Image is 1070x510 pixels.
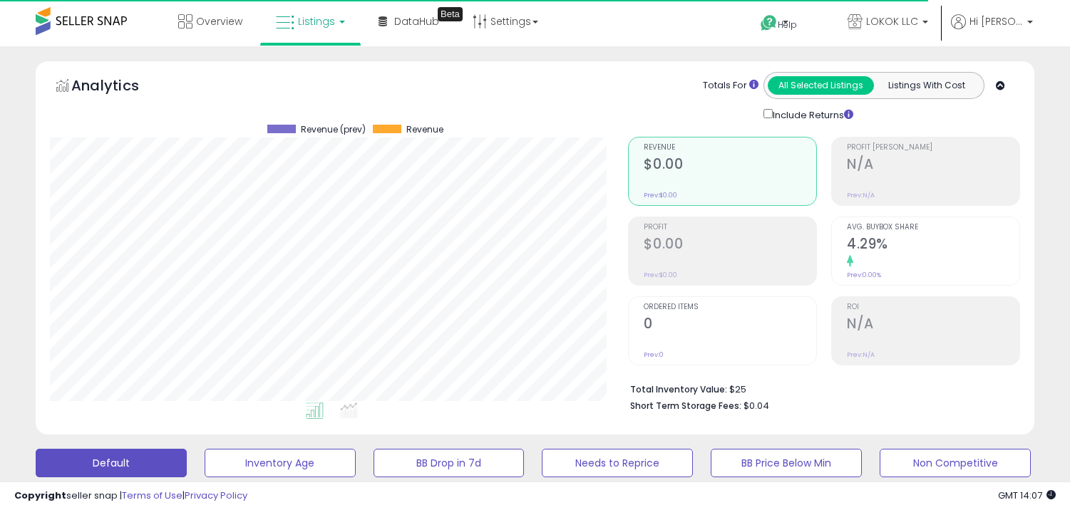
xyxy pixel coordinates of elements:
[753,106,870,123] div: Include Returns
[644,144,816,152] span: Revenue
[205,449,356,477] button: Inventory Age
[711,449,862,477] button: BB Price Below Min
[969,14,1023,28] span: Hi [PERSON_NAME]
[847,350,875,359] small: Prev: N/A
[438,7,463,21] div: Tooltip anchor
[847,236,1019,255] h2: 4.29%
[644,271,677,279] small: Prev: $0.00
[644,224,816,231] span: Profit
[71,76,167,99] h5: Analytics
[951,14,1033,46] a: Hi [PERSON_NAME]
[873,76,979,95] button: Listings With Cost
[196,14,242,28] span: Overview
[847,316,1019,335] h2: N/A
[847,144,1019,152] span: Profit [PERSON_NAME]
[185,489,247,502] a: Privacy Policy
[866,14,918,28] span: LOKOK LLC
[14,489,247,503] div: seller snap | |
[14,489,66,502] strong: Copyright
[847,271,881,279] small: Prev: 0.00%
[778,19,797,31] span: Help
[644,156,816,175] h2: $0.00
[847,191,875,199] small: Prev: N/A
[760,14,778,32] i: Get Help
[644,191,677,199] small: Prev: $0.00
[394,14,439,28] span: DataHub
[406,125,443,135] span: Revenue
[644,316,816,335] h2: 0
[301,125,366,135] span: Revenue (prev)
[644,350,664,359] small: Prev: 0
[644,236,816,255] h2: $0.00
[374,449,525,477] button: BB Drop in 7d
[768,76,874,95] button: All Selected Listings
[749,4,825,46] a: Help
[847,224,1019,231] span: Avg. Buybox Share
[630,400,741,412] b: Short Term Storage Fees:
[644,303,816,311] span: Ordered Items
[847,156,1019,175] h2: N/A
[122,489,182,502] a: Terms of Use
[880,449,1031,477] button: Non Competitive
[36,449,187,477] button: Default
[744,399,769,412] span: $0.04
[298,14,335,28] span: Listings
[630,380,1009,397] li: $25
[847,303,1019,311] span: ROI
[998,489,1056,502] span: 2025-10-6 14:07 GMT
[630,383,727,395] b: Total Inventory Value:
[703,79,758,93] div: Totals For
[542,449,693,477] button: Needs to Reprice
